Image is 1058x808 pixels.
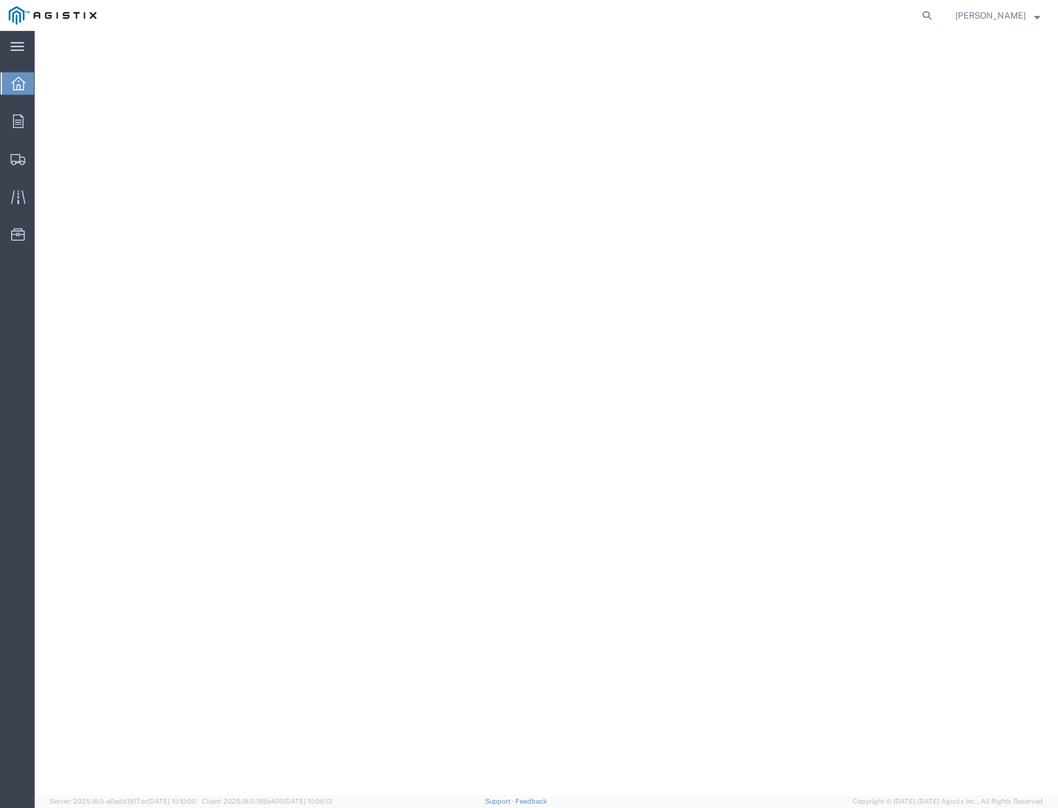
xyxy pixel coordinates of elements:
a: Support [485,797,516,805]
span: [DATE] 10:10:00 [148,797,196,805]
span: Server: 2025.18.0-a0edd1917ac [49,797,196,805]
iframe: FS Legacy Container [35,31,1058,795]
span: Copyright © [DATE]-[DATE] Agistix Inc., All Rights Reserved [853,796,1043,807]
span: [DATE] 10:06:13 [284,797,332,805]
button: [PERSON_NAME] [955,8,1041,23]
img: logo [9,6,97,25]
span: Leilani Castellanos [955,9,1026,22]
a: Feedback [515,797,547,805]
span: Client: 2025.18.0-198a450 [202,797,332,805]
